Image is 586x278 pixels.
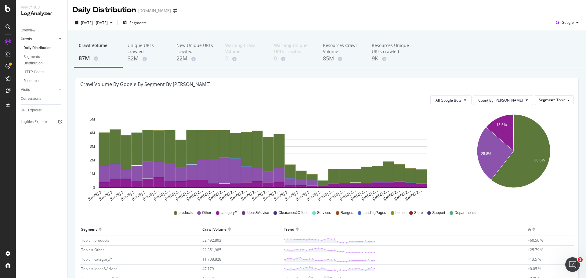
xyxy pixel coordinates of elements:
[278,210,307,215] span: Clearance&Offers
[247,210,269,215] span: Ideas&Advice
[323,42,362,55] div: Resources Crawl Volume
[81,266,118,271] span: Topic = Ideas&Advice
[81,247,104,252] span: Topic = Other
[454,210,476,215] span: Departments
[173,9,177,13] div: arrow-right-arrow-left
[24,78,63,84] a: Resources
[21,96,63,102] a: Conversions
[90,145,95,149] text: 3M
[21,119,48,125] div: Logfiles Explorer
[81,20,108,25] span: [DATE] - [DATE]
[81,238,109,243] span: Topic = products
[414,210,423,215] span: Store
[21,107,63,114] a: URL Explorer
[202,224,226,234] div: Crawl Volume
[225,42,264,55] div: Warning Crawl Volume
[553,18,581,27] button: Google
[528,224,531,234] div: %
[534,158,545,162] text: 60.6%
[372,42,411,55] div: Resources Unique URLs crawled
[93,186,95,190] text: 0
[556,97,566,103] span: Topic
[120,18,149,27] button: Segments
[317,210,331,215] span: Services
[129,20,146,25] span: Segments
[481,152,491,156] text: 25.8%
[284,224,294,234] div: Trend
[473,95,533,105] button: Count By [PERSON_NAME]
[138,8,171,14] div: [DOMAIN_NAME]
[90,131,95,135] text: 4M
[90,172,95,176] text: 1M
[565,257,580,272] iframe: Intercom live chat
[21,36,57,42] a: Crawls
[79,42,118,54] div: Crawl Volume
[90,158,95,162] text: 2M
[24,69,63,75] a: HTTP Codes
[455,110,572,201] svg: A chart.
[274,55,313,63] div: 0
[24,45,52,51] div: Daily Distribution
[176,55,215,63] div: 22M
[225,55,264,63] div: 0
[24,54,57,67] div: Segments Distribution
[221,210,237,215] span: category/*
[128,42,167,55] div: Unique URLs crawled
[539,97,555,103] span: Segment
[21,87,30,93] div: Visits
[21,10,63,17] div: LogAnalyzer
[24,78,40,84] div: Resources
[21,107,42,114] div: URL Explorer
[202,247,221,252] span: 22,351,985
[528,266,541,271] span: +0.05 %
[90,117,95,121] text: 5M
[73,18,115,27] button: [DATE] - [DATE]
[21,5,63,10] div: Analytics
[179,210,193,215] span: products
[202,210,211,215] span: Other
[496,123,507,127] text: 13.5%
[80,110,445,201] svg: A chart.
[80,81,211,87] div: Crawl Volume by google by Segment by [PERSON_NAME]
[24,69,44,75] div: HTTP Codes
[21,36,32,42] div: Crawls
[21,96,41,102] div: Conversions
[341,210,353,215] span: Ranges
[323,55,362,63] div: 85M
[21,119,63,125] a: Logfiles Explorer
[73,5,136,15] div: Daily Distribution
[81,224,97,234] div: Segment
[176,42,215,55] div: New Unique URLs crawled
[21,27,63,34] a: Overview
[202,266,214,271] span: 47,179
[372,55,411,63] div: 9K
[79,54,118,62] div: 87M
[528,247,543,252] span: +25.79 %
[432,210,445,215] span: Support
[528,238,543,243] span: +60.56 %
[21,87,57,93] a: Visits
[436,98,461,103] span: All Google Bots
[202,238,221,243] span: 52,492,803
[24,45,63,51] a: Daily Distribution
[21,27,35,34] div: Overview
[363,210,386,215] span: LandingPages
[24,54,63,67] a: Segments Distribution
[81,257,113,262] span: Topic = category/*
[430,95,472,105] button: All Google Bots
[128,55,167,63] div: 32M
[562,20,574,25] span: Google
[578,257,583,262] span: 1
[528,257,541,262] span: +13.5 %
[396,210,405,215] span: home
[274,42,313,55] div: Warning Unique URLs crawled
[202,257,221,262] span: 11,708,828
[478,98,523,103] span: Count By Day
